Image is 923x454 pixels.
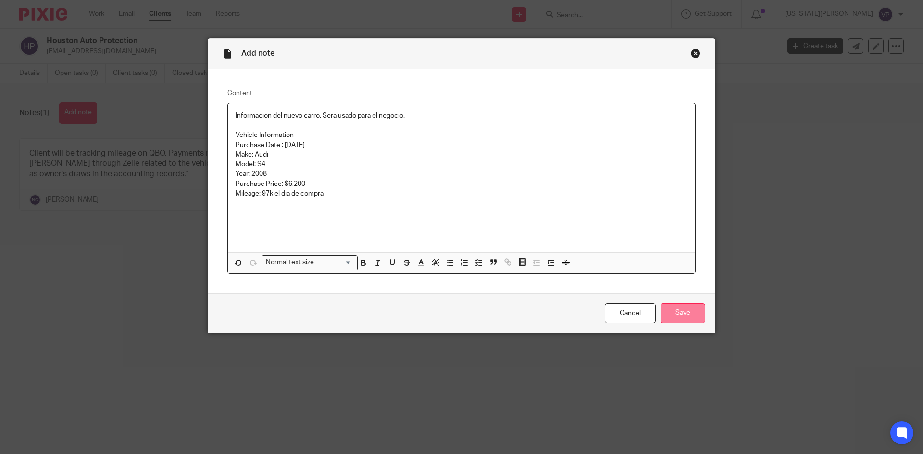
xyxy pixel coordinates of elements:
[236,189,687,198] p: Mileage: 97k el dia de compra
[264,258,316,268] span: Normal text size
[236,150,687,160] p: Make: Audi
[236,179,687,189] p: Purchase Price: $6,200
[262,255,358,270] div: Search for option
[227,88,696,98] label: Content
[317,258,352,268] input: Search for option
[691,49,700,58] div: Close this dialog window
[236,169,687,179] p: Year: 2008
[661,303,705,324] input: Save
[605,303,656,324] a: Cancel
[236,111,687,121] p: Informacion del nuevo carro. Sera usado para el negocio.
[241,49,274,57] span: Add note
[236,140,687,150] p: Purchase Date : [DATE]
[236,130,687,140] p: Vehicle Information
[236,160,687,169] p: Model: S4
